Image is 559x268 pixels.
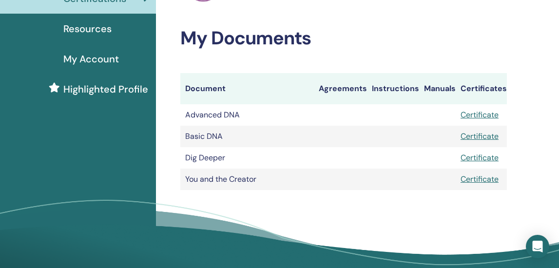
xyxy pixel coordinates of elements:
[180,147,314,169] td: Dig Deeper
[63,82,148,96] span: Highlighted Profile
[461,131,499,141] a: Certificate
[63,21,112,36] span: Resources
[419,73,456,104] th: Manuals
[63,52,119,66] span: My Account
[180,126,314,147] td: Basic DNA
[180,73,314,104] th: Document
[180,169,314,190] td: You and the Creator
[456,73,507,104] th: Certificates
[461,153,499,163] a: Certificate
[314,73,367,104] th: Agreements
[180,104,314,126] td: Advanced DNA
[367,73,419,104] th: Instructions
[180,27,507,50] h2: My Documents
[461,174,499,184] a: Certificate
[526,235,549,258] div: Open Intercom Messenger
[461,110,499,120] a: Certificate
